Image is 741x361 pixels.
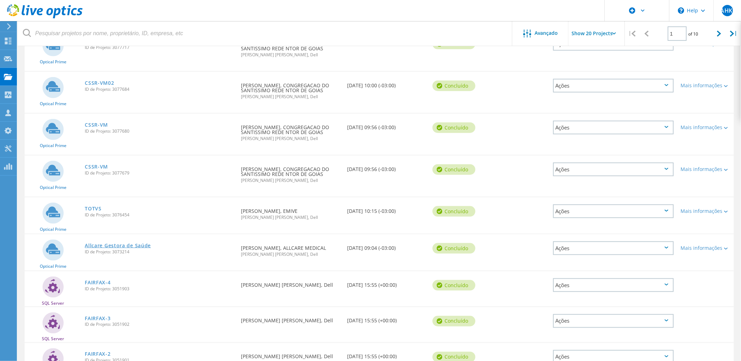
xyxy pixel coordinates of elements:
span: of 10 [689,31,698,37]
span: ID de Projeto: 3077717 [85,45,234,50]
a: CSSR-VM [85,122,108,127]
div: [DATE] 09:56 (-03:00) [344,156,429,179]
span: ID de Projeto: 3051903 [85,287,234,291]
a: Allcare Gestora de Saúde [85,243,151,248]
span: Optical Prime [40,144,66,148]
div: [PERSON_NAME] [PERSON_NAME], Dell [237,271,344,294]
span: Optical Prime [40,227,66,232]
div: Ações [553,79,674,93]
span: ID de Projeto: 3077684 [85,87,234,91]
div: Mais informações [681,246,730,251]
span: [PERSON_NAME] [PERSON_NAME], Dell [241,252,340,256]
div: Mais informações [681,83,730,88]
div: Concluído [433,243,475,254]
span: Optical Prime [40,60,66,64]
div: [PERSON_NAME], CONGREGACAO DO SANTISSIMO REDE NTOR DE GOIAS [237,114,344,148]
div: Concluído [433,316,475,327]
a: Live Optics Dashboard [7,15,83,20]
div: Ações [553,278,674,292]
div: | [625,21,639,46]
span: SQL Server [42,301,64,305]
span: [PERSON_NAME] [PERSON_NAME], Dell [241,215,340,220]
a: CSSR-VM02 [85,81,114,85]
span: ID de Projeto: 3051902 [85,323,234,327]
input: Pesquisar projetos por nome, proprietário, ID, empresa, etc [18,21,513,46]
div: | [727,21,741,46]
div: Ações [553,314,674,328]
span: ID de Projeto: 3077680 [85,129,234,133]
div: [PERSON_NAME], ALLCARE MEDICAL [237,234,344,264]
span: ID de Projeto: 3077679 [85,171,234,175]
span: [PERSON_NAME] [PERSON_NAME], Dell [241,137,340,141]
div: Ações [553,204,674,218]
div: Concluído [433,81,475,91]
div: Concluído [433,122,475,133]
div: [PERSON_NAME] [PERSON_NAME], Dell [237,307,344,330]
div: Mais informações [681,125,730,130]
a: TOTVS [85,206,102,211]
span: Optical Prime [40,102,66,106]
a: CSSR-VM [85,164,108,169]
span: SQL Server [42,337,64,341]
div: [DATE] 10:15 (-03:00) [344,197,429,221]
div: [PERSON_NAME], CONGREGACAO DO SANTISSIMO REDE NTOR DE GOIAS [237,72,344,106]
div: [DATE] 09:56 (-03:00) [344,114,429,137]
span: Optical Prime [40,264,66,268]
div: [PERSON_NAME], EMIVE [237,197,344,227]
span: ID de Projeto: 3076454 [85,213,234,217]
span: ID de Projeto: 3073214 [85,250,234,254]
div: [PERSON_NAME], CONGREGACAO DO SANTISSIMO REDE NTOR DE GOIAS [237,156,344,190]
span: AHKJ [721,8,734,13]
svg: \n [678,7,684,14]
span: Avançado [535,31,558,36]
span: Optical Prime [40,185,66,190]
div: Concluído [433,206,475,217]
div: Mais informações [681,167,730,172]
div: [DATE] 10:00 (-03:00) [344,72,429,95]
div: Ações [553,241,674,255]
div: Ações [553,163,674,176]
a: FAIRFAX-2 [85,352,110,357]
div: [DATE] 09:04 (-03:00) [344,234,429,258]
div: Mais informações [681,209,730,214]
a: FAIRFAX-4 [85,280,110,285]
a: FAIRFAX-3 [85,316,110,321]
span: [PERSON_NAME] [PERSON_NAME], Dell [241,53,340,57]
div: [DATE] 15:55 (+00:00) [344,271,429,294]
div: Ações [553,121,674,134]
div: [DATE] 15:55 (+00:00) [344,307,429,330]
span: [PERSON_NAME] [PERSON_NAME], Dell [241,178,340,183]
span: [PERSON_NAME] [PERSON_NAME], Dell [241,95,340,99]
div: Concluído [433,164,475,175]
div: Concluído [433,280,475,291]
